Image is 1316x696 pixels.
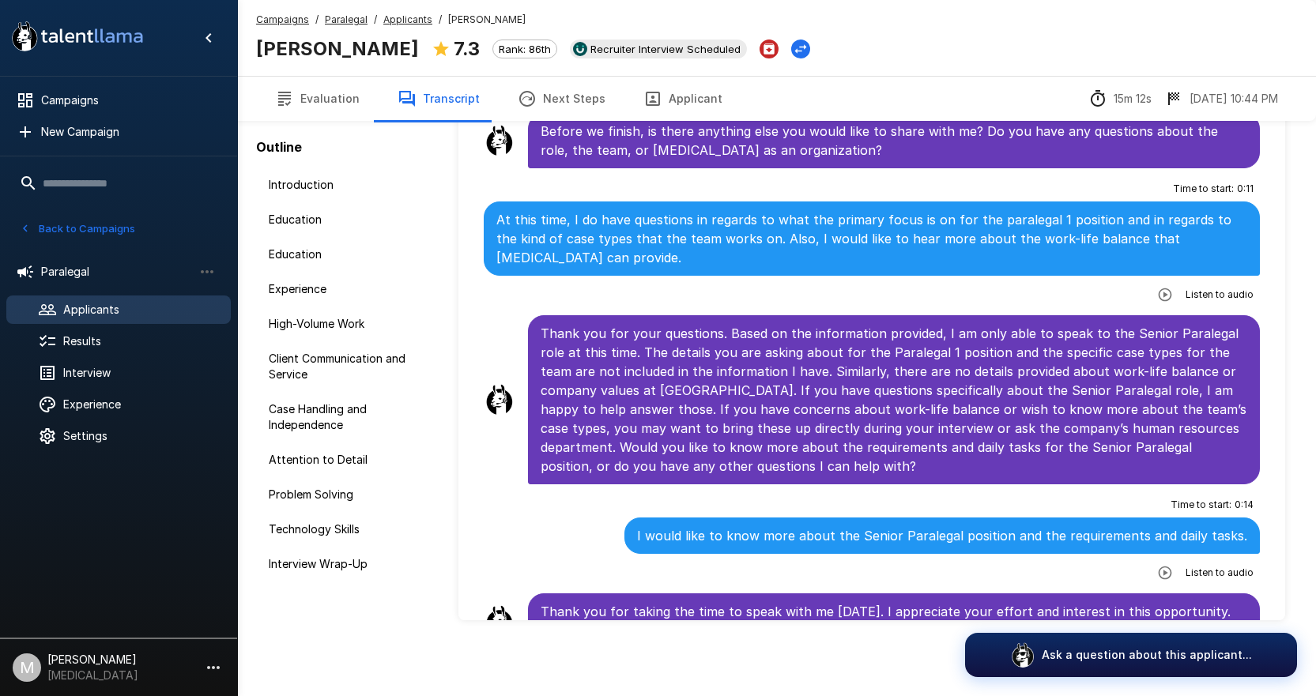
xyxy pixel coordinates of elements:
div: Interview Wrap-Up [256,550,439,578]
div: Technology Skills [256,515,439,544]
div: Attention to Detail [256,446,439,474]
p: Before we finish, is there anything else you would like to share with me? Do you have any questio... [541,122,1247,160]
span: Introduction [269,177,427,193]
p: Ask a question about this applicant... [1042,647,1252,663]
u: Applicants [383,13,432,25]
span: Attention to Detail [269,452,427,468]
button: Ask a question about this applicant... [965,633,1297,677]
div: Problem Solving [256,480,439,509]
span: Rank: 86th [493,43,556,55]
div: Education [256,240,439,269]
span: / [315,12,319,28]
button: Transcript [379,77,499,121]
p: 15m 12s [1114,91,1152,107]
div: Education [256,205,439,234]
p: At this time, I do have questions in regards to what the primary focus is on for the paralegal 1 ... [496,210,1247,267]
span: [PERSON_NAME] [448,12,526,28]
img: llama_clean.png [484,605,515,637]
p: Thank you for taking the time to speak with me [DATE]. I appreciate your effort and interest in t... [541,602,1247,640]
button: Change Stage [791,40,810,58]
span: Time to start : [1173,181,1234,197]
b: [PERSON_NAME] [256,37,419,60]
div: Introduction [256,171,439,199]
span: Time to start : [1171,497,1231,513]
button: Archive Applicant [760,40,779,58]
span: / [439,12,442,28]
span: 0 : 14 [1235,497,1254,513]
div: Case Handling and Independence [256,395,439,439]
span: 0 : 11 [1237,181,1254,197]
img: llama_clean.png [484,384,515,416]
p: Thank you for your questions. Based on the information provided, I am only able to speak to the S... [541,324,1247,476]
div: View profile in UKG [570,40,747,58]
span: Experience [269,281,427,297]
div: Client Communication and Service [256,344,439,389]
button: Evaluation [256,77,379,121]
span: / [374,12,377,28]
span: Education [269,212,427,228]
b: Outline [256,139,302,155]
img: llama_clean.png [484,125,515,156]
span: Technology Skills [269,521,427,537]
p: [DATE] 10:44 PM [1190,91,1278,107]
div: High-Volume Work [256,310,439,338]
span: Recruiter Interview Scheduled [584,43,747,55]
span: Education [269,246,427,262]
button: Applicant [624,77,741,121]
img: ukg_logo.jpeg [573,42,587,56]
u: Campaigns [256,13,309,25]
div: The time between starting and completing the interview [1088,89,1152,108]
span: Listen to audio [1186,565,1254,581]
div: Experience [256,275,439,303]
span: Case Handling and Independence [269,401,427,433]
div: The date and time when the interview was completed [1164,89,1278,108]
span: Interview Wrap-Up [269,556,427,572]
span: Client Communication and Service [269,351,427,382]
img: logo_glasses@2x.png [1010,642,1035,668]
b: 7.3 [454,37,480,60]
button: Next Steps [499,77,624,121]
span: Problem Solving [269,487,427,502]
u: Paralegal [325,13,368,25]
span: High-Volume Work [269,316,427,332]
span: Listen to audio [1186,287,1254,303]
p: I would like to know more about the Senior Paralegal position and the requirements and daily tasks. [637,526,1247,545]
